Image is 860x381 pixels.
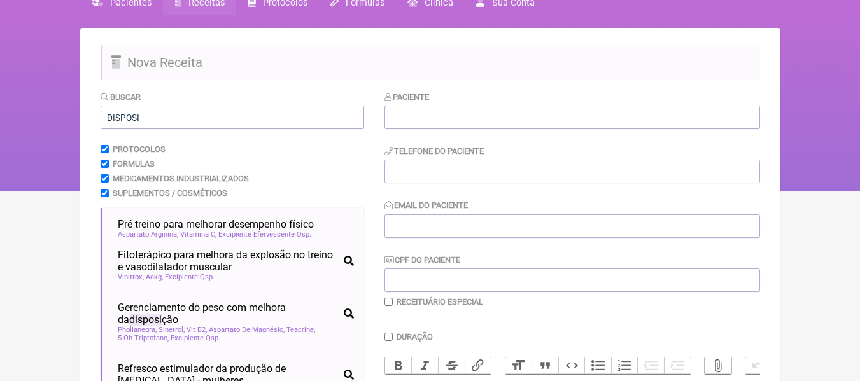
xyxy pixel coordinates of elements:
[397,332,433,342] label: Duração
[118,218,314,230] span: Pré treino para melhorar desempenho físico
[286,326,315,334] span: Teacrine
[118,334,169,342] span: 5 Oh Triptofano
[218,230,311,239] span: Excipiente Efervescente Qsp
[705,357,731,374] button: Attach Files
[113,144,166,154] label: Protocolos
[611,357,638,374] button: Numbers
[118,326,157,334] span: Pholianegra
[101,106,364,129] input: exemplo: emagrecimento, ansiedade
[637,357,664,374] button: Decrease Level
[384,200,469,210] label: Email do Paciente
[113,159,155,169] label: Formulas
[159,326,185,334] span: Sinetrol
[171,334,220,342] span: Excipiente Qsp
[209,326,285,334] span: Aspartato De Magnésio
[384,146,484,156] label: Telefone do Paciente
[505,357,532,374] button: Heading
[165,273,215,281] span: Excipiente Qsp
[187,326,207,334] span: Vit B2
[558,357,585,374] button: Code
[118,301,339,326] span: Gerenciamento do peso com melhora da ção
[180,230,216,239] span: Vitamina C
[113,188,227,198] label: Suplementos / Cosméticos
[384,255,461,265] label: CPF do Paciente
[745,357,772,374] button: Undo
[664,357,691,374] button: Increase Level
[397,297,483,307] label: Receituário Especial
[118,249,339,273] span: Fitoterápico para melhora da explosão no treino e vasodilatador muscular
[101,45,760,80] h2: Nova Receita
[146,273,163,281] span: Aakg
[385,357,412,374] button: Bold
[384,92,430,102] label: Paciente
[411,357,438,374] button: Italic
[118,230,178,239] span: Aspartato Arginina
[584,357,611,374] button: Bullets
[438,357,465,374] button: Strikethrough
[532,357,558,374] button: Quote
[113,174,249,183] label: Medicamentos Industrializados
[101,92,141,102] label: Buscar
[465,357,491,374] button: Link
[118,273,144,281] span: Vinitrox
[129,314,162,326] span: disposi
